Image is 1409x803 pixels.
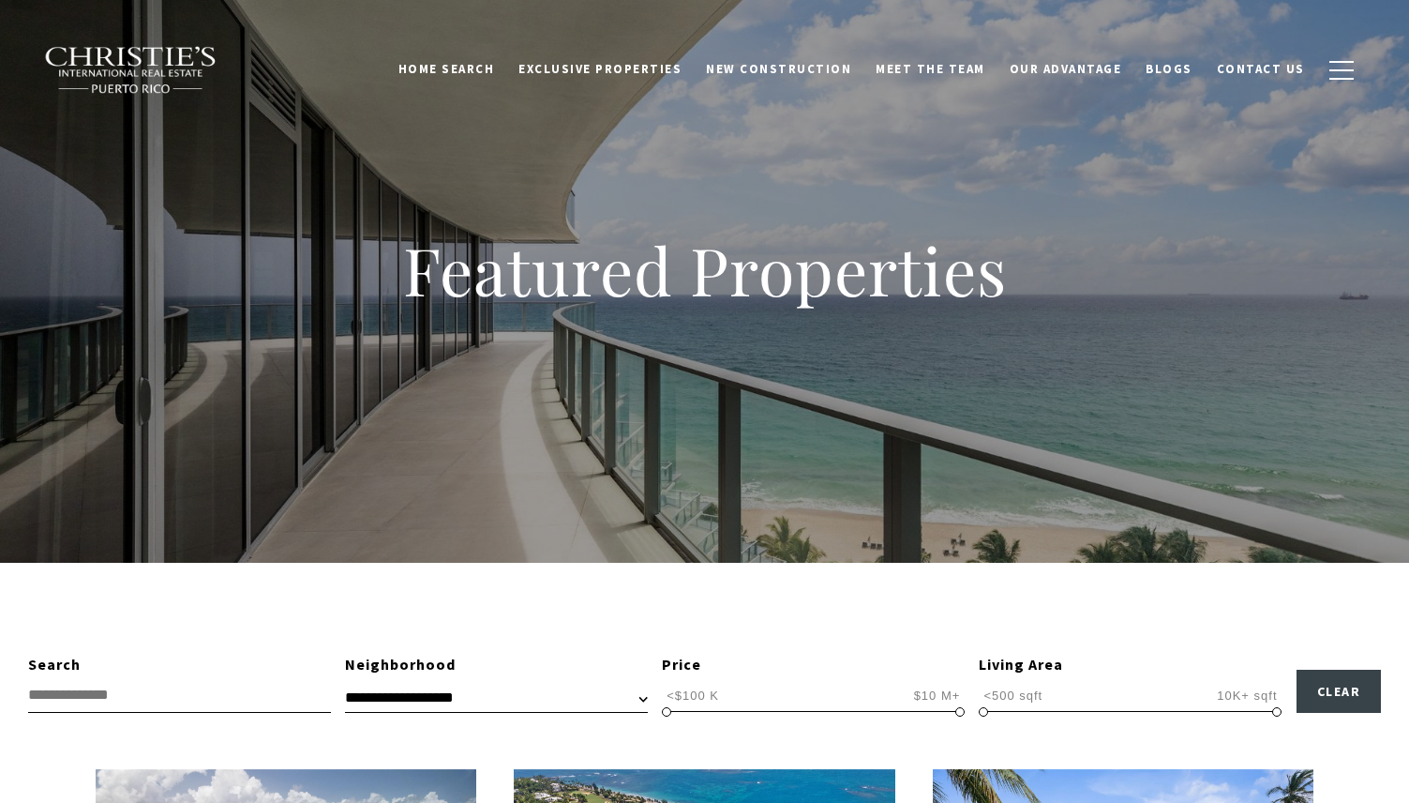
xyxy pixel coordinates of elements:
[345,653,648,677] div: Neighborhood
[979,687,1047,705] span: <500 sqft
[1010,61,1122,77] span: Our Advantage
[1133,52,1205,87] a: Blogs
[997,52,1134,87] a: Our Advantage
[386,52,507,87] a: Home Search
[1146,61,1192,77] span: Blogs
[1217,61,1305,77] span: Contact Us
[694,52,863,87] a: New Construction
[518,61,682,77] span: Exclusive Properties
[909,687,966,705] span: $10 M+
[44,46,218,95] img: Christie's International Real Estate black text logo
[1212,687,1282,705] span: 10K+ sqft
[1297,670,1382,713] button: Clear
[28,653,331,677] div: Search
[706,61,851,77] span: New Construction
[979,653,1282,677] div: Living Area
[506,52,694,87] a: Exclusive Properties
[863,52,997,87] a: Meet the Team
[662,687,724,705] span: <$100 K
[662,653,965,677] div: Price
[283,229,1127,311] h1: Featured Properties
